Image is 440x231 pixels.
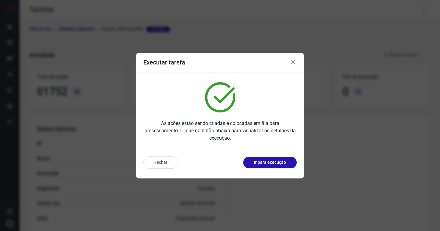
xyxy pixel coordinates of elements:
button: Fechar [143,156,178,169]
h3: Executar tarefa [143,59,185,66]
p: Ir para execução [254,159,286,166]
p: As ações estão sendo criadas e colocadas em fila para processamento. Clique no botão abaixo para ... [143,120,297,142]
img: verified.svg [205,82,235,112]
button: Ir para execução [243,157,297,168]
